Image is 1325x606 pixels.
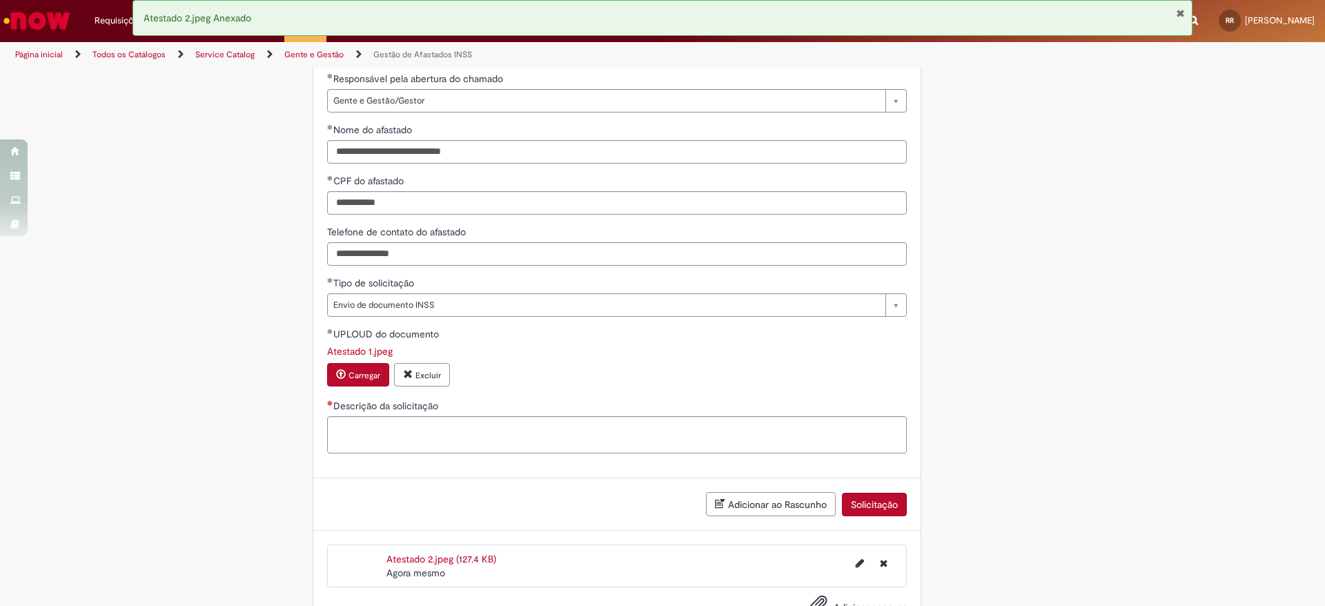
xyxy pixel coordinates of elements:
[1176,8,1185,19] button: Fechar Notificação
[349,370,380,381] small: Carregar
[386,553,496,565] a: Atestado 2.jpeg (127.4 KB)
[333,90,879,112] span: Gente e Gestão/Gestor
[327,345,393,358] a: Download de Atestado 1.jpeg
[327,226,469,238] span: Telefone de contato do afastado
[847,552,872,574] button: Editar nome de arquivo Atestado 2.jpeg
[333,124,415,136] span: Nome do afastado
[842,493,907,516] button: Solicitação
[333,400,441,412] span: Descrição da solicitação
[95,14,143,28] span: Requisições
[333,277,417,289] span: Tipo de solicitação
[327,73,333,79] span: Obrigatório Preenchido
[327,416,907,453] textarea: Descrição da solicitação
[333,328,442,340] span: UPLOUD do documento
[15,49,63,60] a: Página inicial
[386,567,445,579] span: Agora mesmo
[872,552,896,574] button: Excluir Atestado 2.jpeg
[1245,14,1315,26] span: [PERSON_NAME]
[284,49,344,60] a: Gente e Gestão
[327,175,333,181] span: Obrigatório Preenchido
[333,175,406,187] span: CPF do afastado
[195,49,255,60] a: Service Catalog
[327,191,907,215] input: CPF do afastado
[327,400,333,406] span: Necessários
[394,363,450,387] button: Excluir anexo Atestado 1.jpeg
[386,567,445,579] time: 29/08/2025 16:29:43
[327,140,907,164] input: Nome do afastado
[1,7,72,35] img: ServiceNow
[333,294,879,316] span: Envio de documento INSS
[327,242,907,266] input: Telefone de contato do afastado
[92,49,166,60] a: Todos os Catálogos
[333,72,506,85] span: Responsável pela abertura do chamado
[373,49,472,60] a: Gestão de Afastados INSS
[144,12,251,24] span: Atestado 2.jpeg Anexado
[1226,16,1234,25] span: RR
[415,370,441,381] small: Excluir
[706,492,836,516] button: Adicionar ao Rascunho
[327,329,333,334] span: Obrigatório Preenchido
[327,363,389,387] button: Carregar anexo de UPLOUD do documento Required
[327,124,333,130] span: Obrigatório Preenchido
[10,42,873,68] ul: Trilhas de página
[327,277,333,283] span: Obrigatório Preenchido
